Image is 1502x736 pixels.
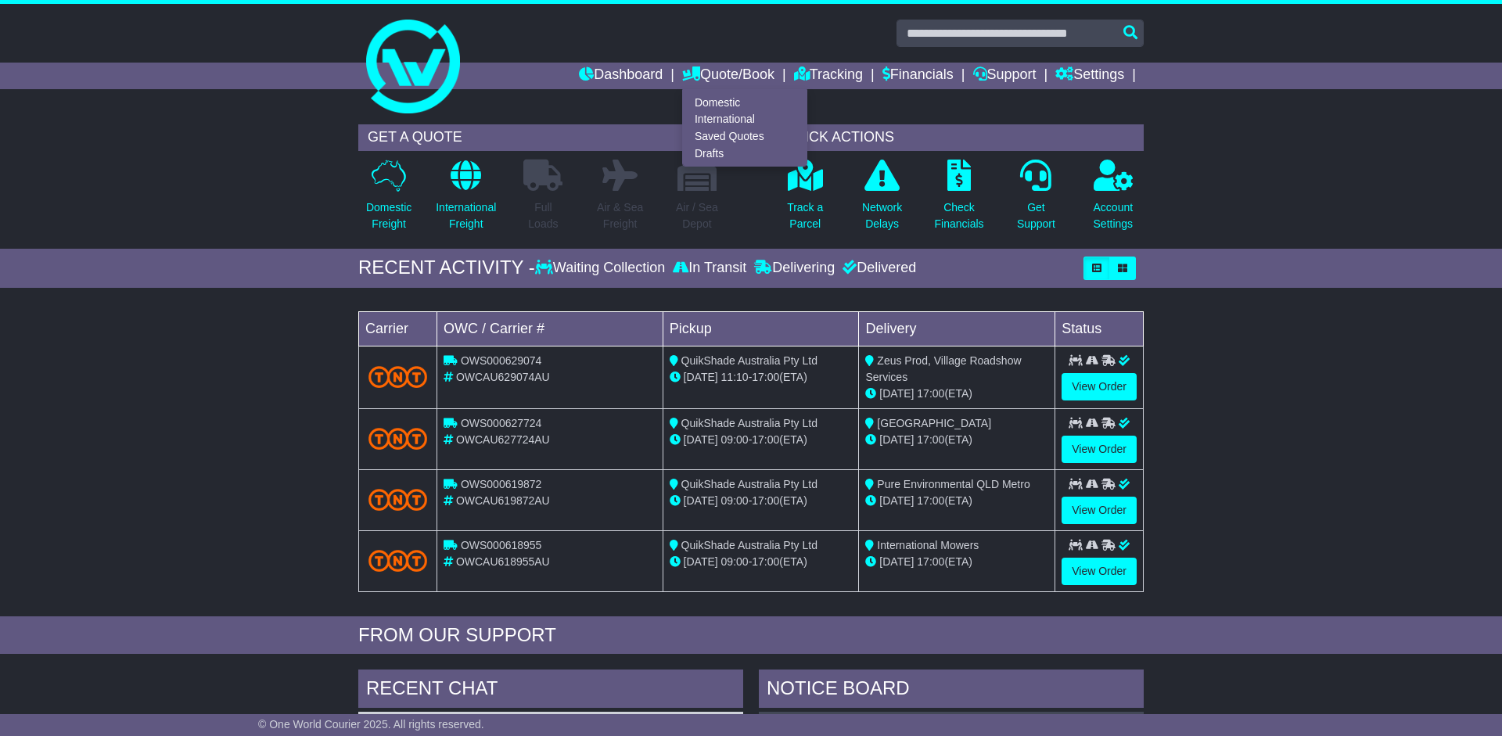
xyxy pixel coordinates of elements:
td: Status [1055,311,1144,346]
img: TNT_Domestic.png [368,366,427,387]
span: 17:00 [917,433,944,446]
span: [DATE] [684,555,718,568]
a: GetSupport [1016,159,1056,241]
p: Air / Sea Depot [676,199,718,232]
span: [DATE] [684,433,718,446]
span: OWS000627724 [461,417,542,429]
span: OWS000618955 [461,539,542,551]
div: RECENT CHAT [358,670,743,712]
td: Carrier [359,311,437,346]
a: Quote/Book [682,63,774,89]
a: Domestic [683,94,807,111]
span: QuikShade Australia Pty Ltd [681,478,817,490]
span: [DATE] [879,555,914,568]
a: NetworkDelays [861,159,903,241]
p: Domestic Freight [366,199,411,232]
span: 17:00 [917,387,944,400]
a: Support [973,63,1037,89]
div: Delivering [750,260,839,277]
p: Network Delays [862,199,902,232]
img: TNT_Domestic.png [368,550,427,571]
span: OWS000629074 [461,354,542,367]
span: QuikShade Australia Pty Ltd [681,354,817,367]
span: Pure Environmental QLD Metro [877,478,1029,490]
a: CheckFinancials [934,159,985,241]
span: 17:00 [917,555,944,568]
span: 17:00 [752,494,779,507]
a: Drafts [683,145,807,162]
p: Account Settings [1094,199,1134,232]
div: (ETA) [865,432,1048,448]
div: Quote/Book [682,89,807,167]
span: 11:10 [721,371,749,383]
span: OWCAU619872AU [456,494,550,507]
span: [GEOGRAPHIC_DATA] [877,417,991,429]
td: Pickup [663,311,859,346]
div: - (ETA) [670,493,853,509]
div: RECENT ACTIVITY - [358,257,535,279]
div: FROM OUR SUPPORT [358,624,1144,647]
span: [DATE] [684,371,718,383]
span: 09:00 [721,494,749,507]
span: 09:00 [721,433,749,446]
span: 17:00 [917,494,944,507]
div: NOTICE BOARD [759,670,1144,712]
p: Full Loads [523,199,562,232]
a: View Order [1062,558,1137,585]
a: View Order [1062,373,1137,400]
span: 17:00 [752,433,779,446]
div: (ETA) [865,386,1048,402]
span: 09:00 [721,555,749,568]
span: International Mowers [877,539,979,551]
a: DomesticFreight [365,159,412,241]
div: GET A QUOTE [358,124,728,151]
a: Saved Quotes [683,128,807,145]
a: Settings [1055,63,1124,89]
span: OWCAU627724AU [456,433,550,446]
td: Delivery [859,311,1055,346]
a: Dashboard [579,63,663,89]
span: Zeus Prod, Village Roadshow Services [865,354,1021,383]
a: Tracking [794,63,863,89]
div: - (ETA) [670,369,853,386]
span: 17:00 [752,371,779,383]
span: [DATE] [684,494,718,507]
span: OWCAU618955AU [456,555,550,568]
div: QUICK ACTIONS [774,124,1144,151]
a: International [683,111,807,128]
div: (ETA) [865,493,1048,509]
span: [DATE] [879,494,914,507]
p: Get Support [1017,199,1055,232]
a: InternationalFreight [435,159,497,241]
span: OWS000619872 [461,478,542,490]
td: OWC / Carrier # [437,311,663,346]
span: QuikShade Australia Pty Ltd [681,417,817,429]
div: - (ETA) [670,554,853,570]
span: [DATE] [879,387,914,400]
span: QuikShade Australia Pty Ltd [681,539,817,551]
p: International Freight [436,199,496,232]
a: Track aParcel [786,159,824,241]
img: TNT_Domestic.png [368,428,427,449]
span: [DATE] [879,433,914,446]
a: AccountSettings [1093,159,1134,241]
div: - (ETA) [670,432,853,448]
p: Track a Parcel [787,199,823,232]
div: Delivered [839,260,916,277]
span: 17:00 [752,555,779,568]
div: In Transit [669,260,750,277]
a: View Order [1062,436,1137,463]
a: Financials [882,63,954,89]
div: (ETA) [865,554,1048,570]
div: Waiting Collection [535,260,669,277]
span: © One World Courier 2025. All rights reserved. [258,718,484,731]
p: Air & Sea Freight [597,199,643,232]
img: TNT_Domestic.png [368,489,427,510]
span: OWCAU629074AU [456,371,550,383]
a: View Order [1062,497,1137,524]
p: Check Financials [935,199,984,232]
